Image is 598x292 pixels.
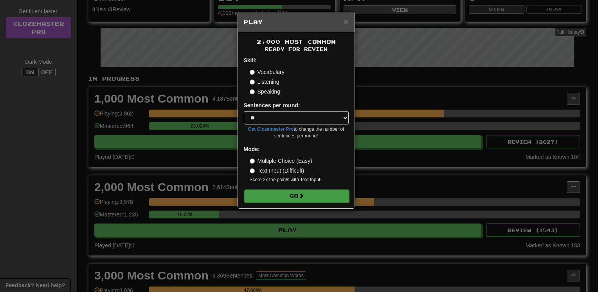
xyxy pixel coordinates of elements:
label: Multiple Choice (Easy) [250,157,312,165]
span: × [344,17,348,26]
button: Close [344,17,348,25]
button: Go [244,189,349,203]
input: Listening [250,79,255,85]
strong: Skill: [244,57,257,63]
small: to change the number of sentences per round! [244,126,349,139]
input: Text Input (Difficult) [250,168,255,173]
a: Get Clozemaster Pro [248,126,294,132]
input: Vocabulary [250,70,255,75]
label: Text Input (Difficult) [250,167,304,175]
small: Score 2x the points with Text Input ! [250,177,349,183]
label: Listening [250,78,279,86]
input: Speaking [250,89,255,94]
small: Ready for Review [244,46,349,52]
label: Sentences per round: [244,101,300,109]
label: Vocabulary [250,68,285,76]
span: 2,000 Most Common [257,38,336,45]
input: Multiple Choice (Easy) [250,159,255,164]
strong: Mode: [244,146,260,152]
label: Speaking [250,88,280,96]
h5: Play [244,18,349,26]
